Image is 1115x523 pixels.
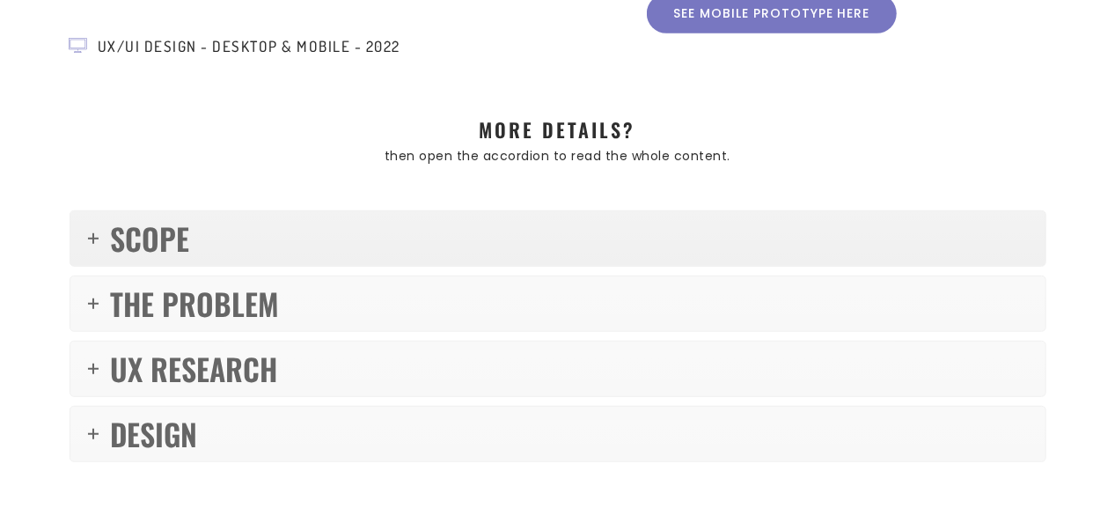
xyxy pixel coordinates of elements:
a: UX RESEARCH [70,342,1045,396]
span: THE PROBLEM [111,281,280,326]
span: DESIGN [111,411,198,456]
div: UX/UI Design - Desktop & Mobile - 2022 [70,34,552,59]
div: then open the accordion to read the whole content. [70,146,1046,166]
span: UX RESEARCH [111,346,278,391]
h5: MORE DETAILS? [70,114,1046,145]
a: THE PROBLEM [70,276,1045,331]
a: SCOPE [70,211,1045,266]
a: DESIGN [70,407,1045,461]
span: SCOPE [111,216,190,261]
